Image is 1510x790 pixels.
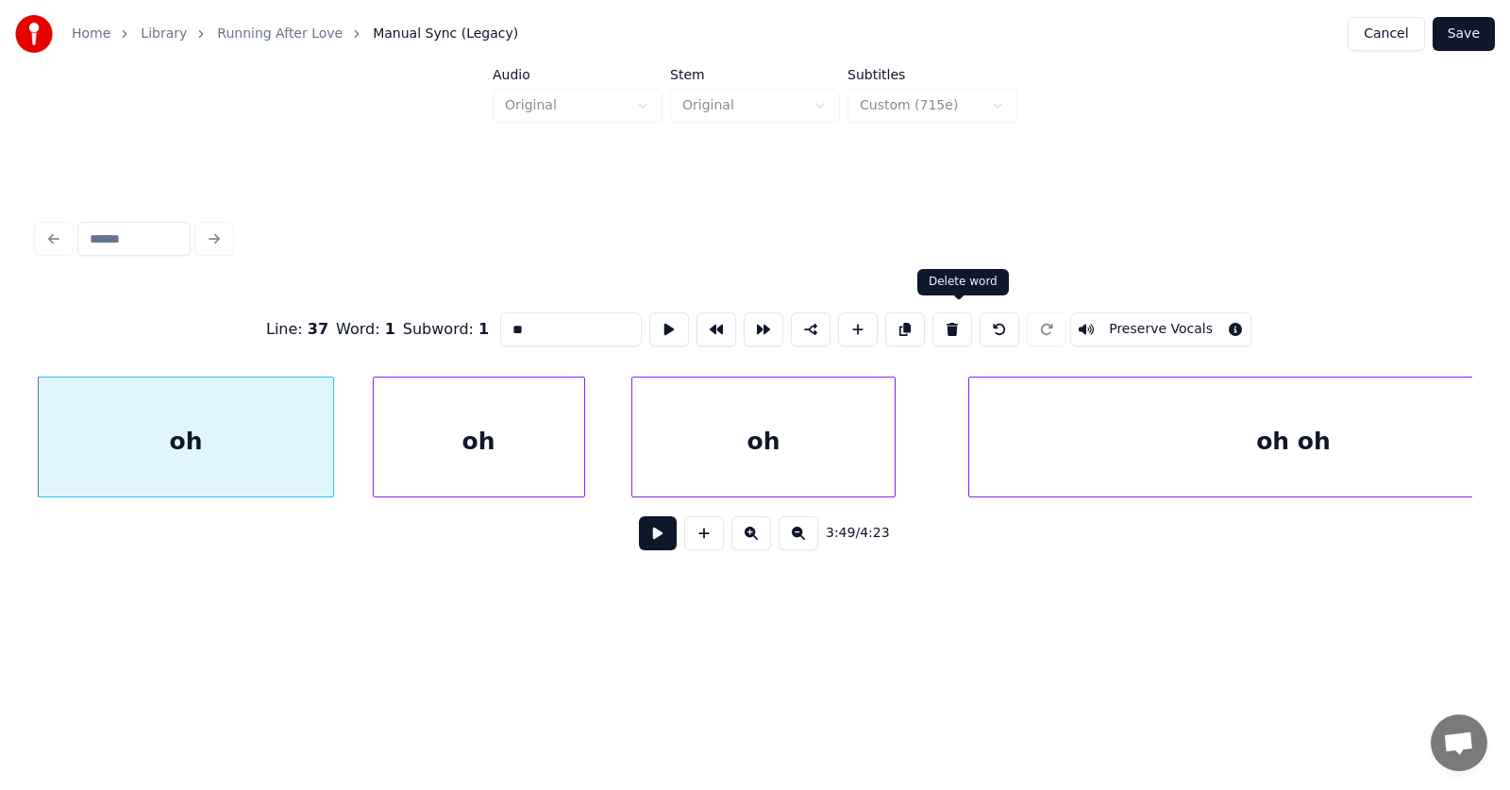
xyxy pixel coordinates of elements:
div: Line : [266,318,328,341]
a: Library [141,25,187,43]
span: 3:49 [826,524,855,543]
img: youka [15,15,53,53]
span: 37 [308,320,328,338]
div: / [826,524,871,543]
label: Audio [493,68,663,81]
label: Stem [670,68,840,81]
a: Running After Love [217,25,343,43]
label: Subtitles [847,68,1017,81]
div: Delete word [929,275,998,290]
nav: breadcrumb [72,25,518,43]
button: Cancel [1348,17,1424,51]
div: Subword : [403,318,489,341]
span: 1 [478,320,489,338]
span: 4:23 [860,524,889,543]
button: Toggle [1070,312,1251,346]
div: Word : [336,318,395,341]
button: Save [1433,17,1495,51]
span: 1 [385,320,395,338]
span: Manual Sync (Legacy) [373,25,518,43]
a: Home [72,25,110,43]
div: Open chat [1431,714,1487,771]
